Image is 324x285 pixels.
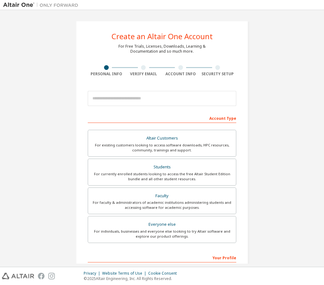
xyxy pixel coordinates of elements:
div: Website Terms of Use [102,271,148,276]
div: Students [92,163,232,172]
div: Altair Customers [92,134,232,143]
div: Everyone else [92,220,232,229]
p: © 2025 Altair Engineering, Inc. All Rights Reserved. [84,276,180,281]
div: Your Profile [88,252,236,262]
div: Personal Info [88,71,125,77]
div: Create an Altair One Account [112,33,213,40]
img: Altair One [3,2,81,8]
div: Privacy [84,271,102,276]
div: Account Type [88,113,236,123]
div: For faculty & administrators of academic institutions administering students and accessing softwa... [92,200,232,210]
img: altair_logo.svg [2,273,34,279]
div: For Free Trials, Licenses, Downloads, Learning & Documentation and so much more. [118,44,206,54]
div: For currently enrolled students looking to access the free Altair Student Edition bundle and all ... [92,172,232,182]
div: For individuals, businesses and everyone else looking to try Altair software and explore our prod... [92,229,232,239]
div: Verify Email [125,71,162,77]
img: instagram.svg [48,273,55,279]
div: Cookie Consent [148,271,180,276]
div: Security Setup [199,71,237,77]
div: Account Info [162,71,199,77]
div: Faculty [92,192,232,200]
div: For existing customers looking to access software downloads, HPC resources, community, trainings ... [92,143,232,153]
img: facebook.svg [38,273,44,279]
